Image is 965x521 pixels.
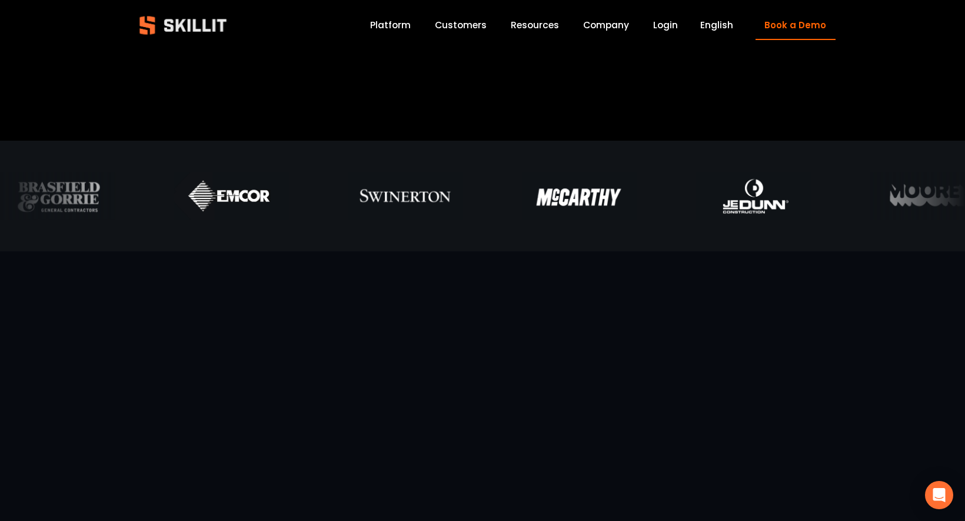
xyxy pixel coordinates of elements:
a: folder dropdown [511,18,559,34]
a: Platform [370,18,411,34]
a: Book a Demo [756,11,836,40]
div: Open Intercom Messenger [925,481,953,509]
img: Skillit [129,8,237,43]
a: Login [653,18,678,34]
a: Company [583,18,629,34]
strong: Trusted by the Top ENR and trade partners across the U.S. [217,6,748,32]
div: language picker [700,18,733,34]
span: English [700,18,733,32]
span: Resources [511,18,559,32]
a: Customers [435,18,487,34]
